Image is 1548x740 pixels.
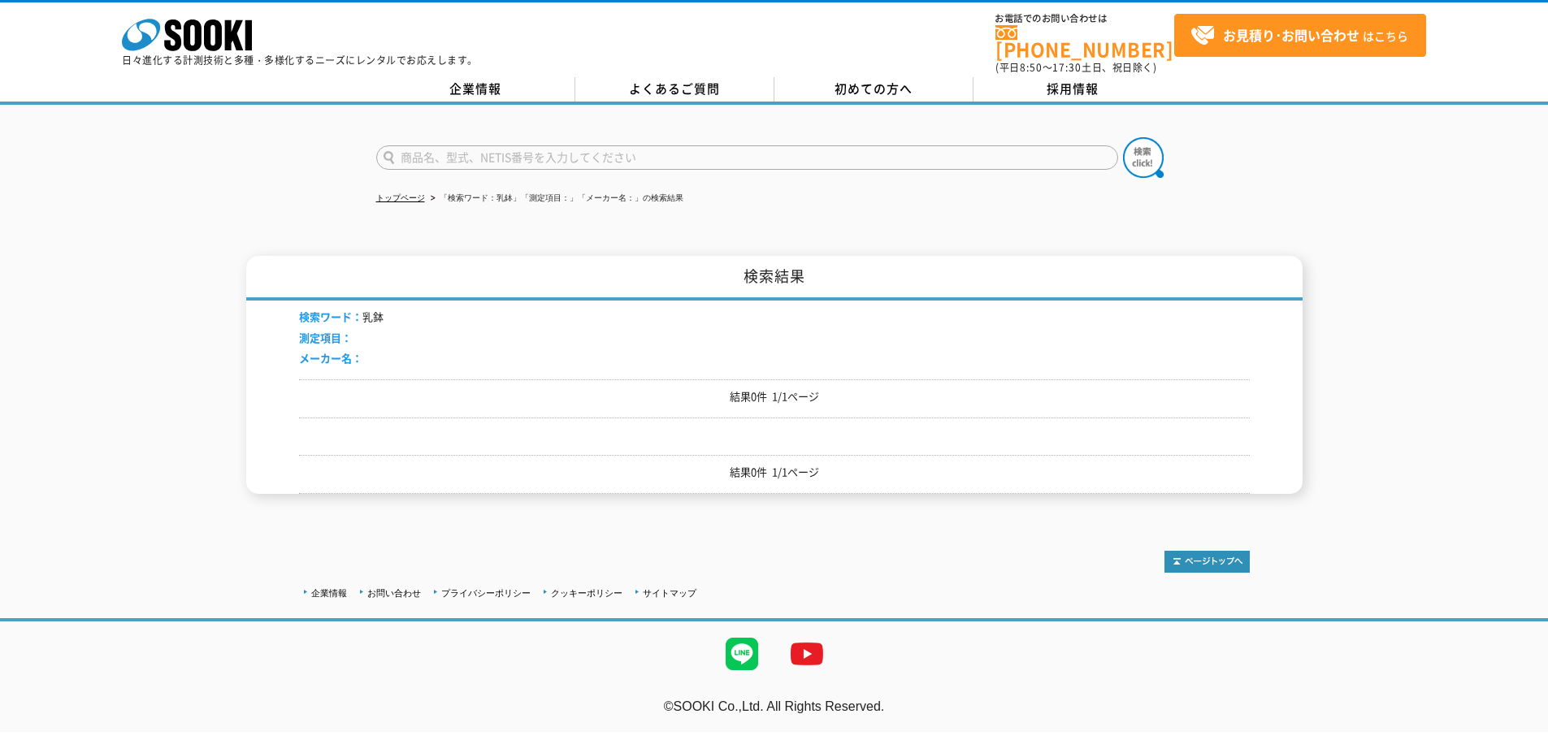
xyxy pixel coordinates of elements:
[995,25,1174,58] a: [PHONE_NUMBER]
[1223,25,1359,45] strong: お見積り･お問い合わせ
[774,621,839,686] img: YouTube
[709,621,774,686] img: LINE
[1174,14,1426,57] a: お見積り･お問い合わせはこちら
[973,77,1173,102] a: 採用情報
[1020,60,1043,75] span: 8:50
[835,80,913,97] span: 初めての方へ
[246,256,1303,301] h1: 検索結果
[376,145,1118,170] input: 商品名、型式、NETIS番号を入力してください
[311,588,347,598] a: 企業情報
[299,330,352,345] span: 測定項目：
[367,588,421,598] a: お問い合わせ
[376,193,425,202] a: トップページ
[1485,716,1548,729] a: テストMail
[299,309,362,324] span: 検索ワード：
[299,388,1250,405] p: 結果0件 1/1ページ
[299,309,384,326] li: 乳鉢
[122,55,478,65] p: 日々進化する計測技術と多種・多様化するニーズにレンタルでお応えします。
[774,77,973,102] a: 初めての方へ
[1123,137,1164,178] img: btn_search.png
[1190,24,1408,48] span: はこちら
[441,588,531,598] a: プライバシーポリシー
[551,588,622,598] a: クッキーポリシー
[1164,551,1250,573] img: トップページへ
[995,14,1174,24] span: お電話でのお問い合わせは
[643,588,696,598] a: サイトマップ
[299,350,362,366] span: メーカー名：
[427,190,683,207] li: 「検索ワード：乳鉢」「測定項目：」「メーカー名：」の検索結果
[575,77,774,102] a: よくあるご質問
[995,60,1156,75] span: (平日 ～ 土日、祝日除く)
[299,464,1250,481] p: 結果0件 1/1ページ
[376,77,575,102] a: 企業情報
[1052,60,1082,75] span: 17:30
